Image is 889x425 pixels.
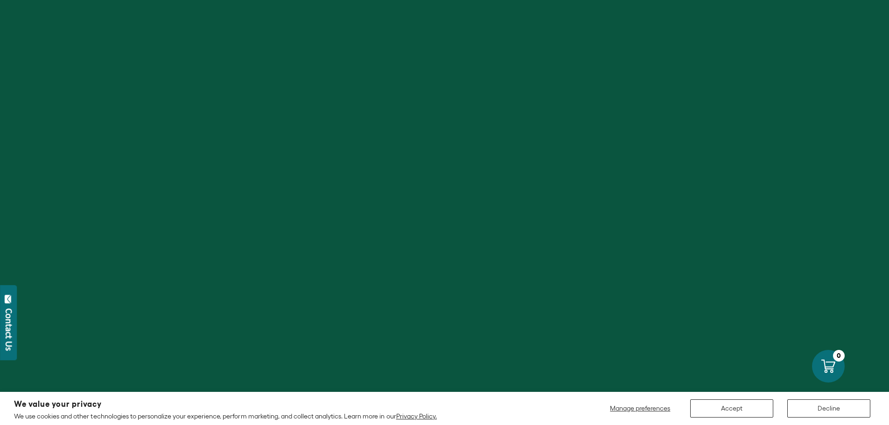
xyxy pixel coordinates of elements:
[833,350,845,362] div: 0
[14,412,437,420] p: We use cookies and other technologies to personalize your experience, perform marketing, and coll...
[14,400,437,408] h2: We value your privacy
[604,399,676,418] button: Manage preferences
[690,399,773,418] button: Accept
[396,412,437,420] a: Privacy Policy.
[787,399,870,418] button: Decline
[4,308,14,351] div: Contact Us
[610,404,670,412] span: Manage preferences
